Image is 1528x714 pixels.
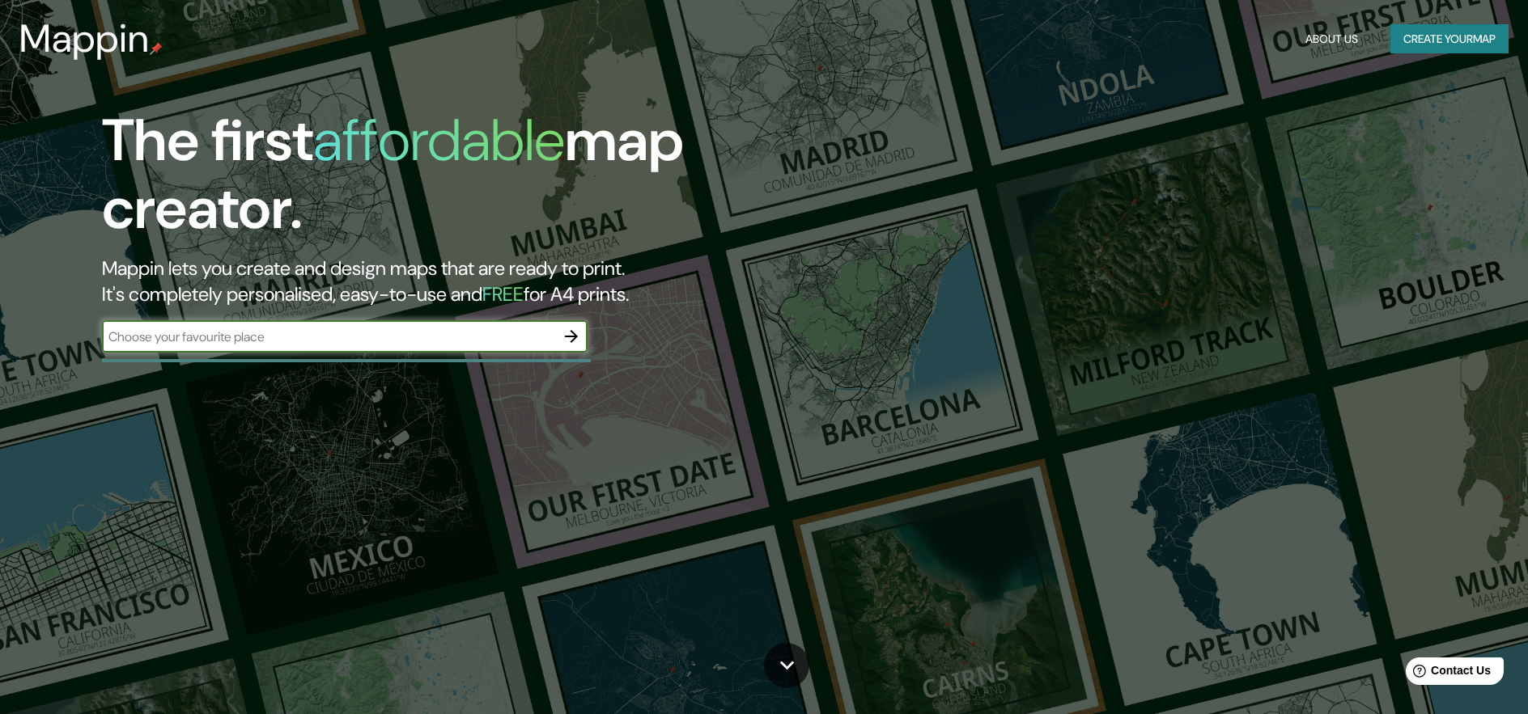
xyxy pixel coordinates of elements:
iframe: Help widget launcher [1384,651,1510,696]
h2: Mappin lets you create and design maps that are ready to print. It's completely personalised, eas... [102,256,866,307]
h1: affordable [313,103,565,178]
h1: The first map creator. [102,107,866,256]
input: Choose your favourite place [102,327,555,346]
button: Create yourmap [1390,24,1509,54]
h5: FREE [482,281,524,306]
img: mappin-pin [150,42,163,55]
h3: Mappin [19,16,150,61]
button: About Us [1299,24,1365,54]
